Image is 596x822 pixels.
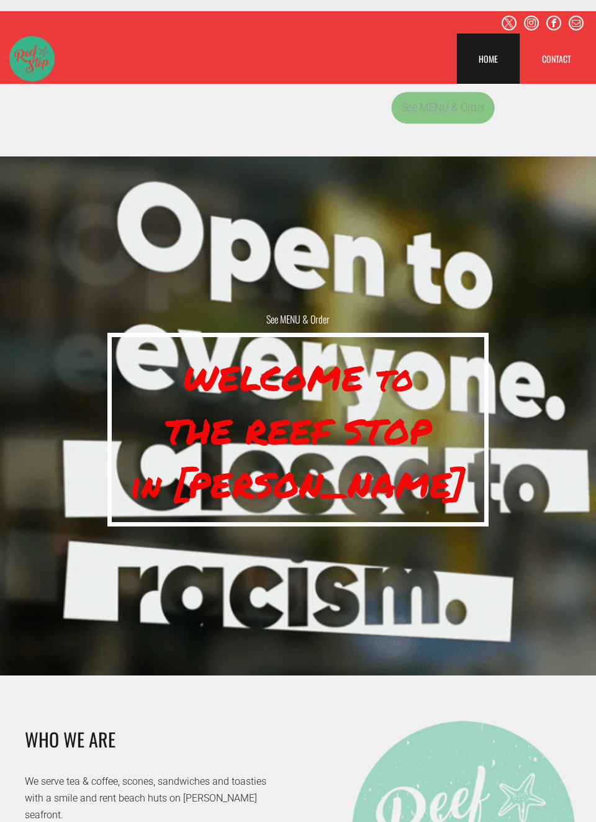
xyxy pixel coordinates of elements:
span: CONTACT [542,52,571,65]
h3: WHO WE ARE [25,725,273,753]
span: HOME [479,52,498,65]
a: email [569,16,584,30]
a: instagram [524,16,539,30]
span: WELCOME to THE REEF STOP in [PERSON_NAME] [130,353,466,509]
a: HOME [457,34,520,84]
a: CONTACT [520,34,593,84]
a: twitter [502,16,517,30]
span: See MENU & Order [266,312,330,327]
span: See MENU & Order [392,92,495,124]
img: The Reef Stop Logo [9,36,55,81]
a: facebook [546,16,561,30]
